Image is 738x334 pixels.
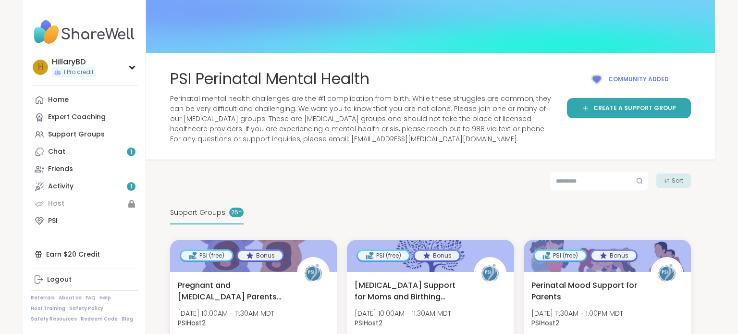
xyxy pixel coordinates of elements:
span: 1 Pro credit [63,68,94,76]
a: Referrals [31,295,55,301]
span: PSI Perinatal Mental Health [170,68,369,90]
div: Support Groups [48,130,105,139]
a: Blog [122,316,133,322]
a: Redeem Code [81,316,118,322]
img: ShareWell Nav Logo [31,15,138,49]
a: About Us [59,295,82,301]
div: PSI (free) [535,251,586,260]
span: Perinatal Mood Support for Parents [531,280,640,303]
span: H [38,61,43,74]
div: Expert Coaching [48,112,106,122]
a: Host Training [31,305,65,312]
a: Chat1 [31,143,138,161]
img: PSIHost2 [475,259,505,288]
a: Help [99,295,111,301]
div: PSI [48,216,58,226]
span: 1 [130,148,132,156]
a: Support Groups [31,126,138,143]
div: PSI (free) [181,251,232,260]
a: Logout [31,271,138,288]
a: Activity1 [31,178,138,195]
div: Earn $20 Credit [31,246,138,263]
span: 1 [130,183,132,191]
b: PSIHost2 [178,318,206,328]
img: PSIHost2 [652,259,682,288]
a: Host [31,195,138,212]
div: Activity [48,182,74,191]
span: Community added [608,75,669,84]
a: Safety Resources [31,316,77,322]
b: PSIHost2 [355,318,382,328]
a: FAQ [86,295,96,301]
b: PSIHost2 [531,318,559,328]
a: Expert Coaching [31,109,138,126]
div: HillaryBD [52,57,96,67]
a: Create a support group [567,98,691,118]
div: Host [48,199,64,209]
span: [DATE] 10:00AM - 11:30AM MDT [178,309,274,318]
div: 25 [229,208,244,217]
div: Chat [48,147,65,157]
div: PSI (free) [358,251,409,260]
div: Friends [48,164,73,174]
a: Friends [31,161,138,178]
img: PSIHost2 [298,259,328,288]
div: Bonus [415,251,459,260]
button: Community added [567,68,691,90]
div: Home [48,95,69,105]
div: Bonus [591,251,636,260]
span: [MEDICAL_DATA] Support for Moms and Birthing People [355,280,463,303]
span: Pregnant and [MEDICAL_DATA] Parents of Multiples [178,280,286,303]
span: [DATE] 10:00AM - 11:30AM MDT [355,309,451,318]
span: Sort [672,176,683,185]
pre: + [238,208,242,217]
span: Perinatal mental health challenges are the #1 complication from birth. While these struggles are ... [170,94,555,144]
span: Create a support group [593,104,676,112]
span: Support Groups [170,208,225,218]
div: Bonus [238,251,283,260]
a: Home [31,91,138,109]
a: Safety Policy [69,305,103,312]
span: [DATE] 11:30AM - 1:00PM MDT [531,309,623,318]
div: Logout [47,275,72,285]
a: PSI [31,212,138,230]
